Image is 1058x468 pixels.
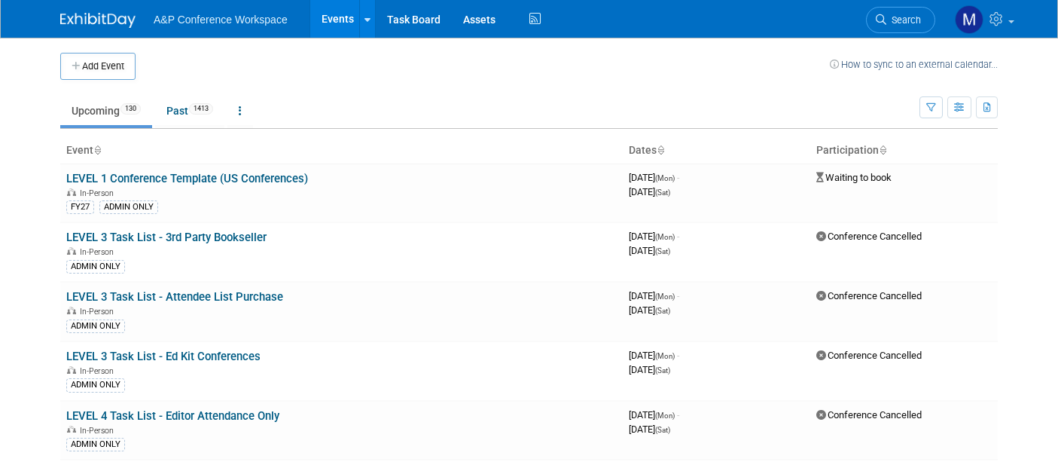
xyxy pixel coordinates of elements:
span: Search [886,14,921,26]
span: Conference Cancelled [816,350,922,361]
span: Conference Cancelled [816,409,922,421]
span: [DATE] [629,304,670,316]
a: LEVEL 3 Task List - 3rd Party Bookseller [66,231,267,244]
div: ADMIN ONLY [66,320,125,333]
span: (Mon) [655,352,675,360]
button: Add Event [60,53,136,80]
span: [DATE] [629,350,679,361]
span: (Sat) [655,426,670,434]
th: Participation [810,138,998,164]
span: In-Person [80,307,118,317]
div: ADMIN ONLY [66,378,125,392]
span: - [677,409,679,421]
span: - [677,172,679,183]
span: In-Person [80,366,118,376]
div: ADMIN ONLY [66,260,125,274]
span: [DATE] [629,231,679,242]
span: (Sat) [655,247,670,255]
span: Conference Cancelled [816,290,922,301]
a: Sort by Event Name [93,144,101,156]
div: FY27 [66,200,94,214]
a: Sort by Start Date [657,144,664,156]
span: (Mon) [655,174,675,182]
a: Sort by Participation Type [879,144,886,156]
a: LEVEL 4 Task List - Editor Attendance Only [66,409,279,423]
span: Conference Cancelled [816,231,922,242]
a: LEVEL 3 Task List - Attendee List Purchase [66,290,283,304]
img: In-Person Event [67,188,76,196]
span: - [677,290,679,301]
span: (Mon) [655,411,675,420]
th: Event [60,138,623,164]
a: LEVEL 1 Conference Template (US Conferences) [66,172,308,185]
span: (Sat) [655,307,670,315]
span: (Sat) [655,188,670,197]
span: A&P Conference Workspace [154,14,288,26]
span: [DATE] [629,364,670,375]
th: Dates [623,138,810,164]
a: How to sync to an external calendar... [830,59,998,70]
span: (Sat) [655,366,670,375]
span: - [677,350,679,361]
span: [DATE] [629,424,670,435]
img: In-Person Event [67,307,76,314]
img: In-Person Event [67,366,76,374]
span: In-Person [80,188,118,198]
img: In-Person Event [67,426,76,433]
a: Past1413 [155,96,224,125]
span: - [677,231,679,242]
img: Michelle Kelly [955,5,983,34]
span: In-Person [80,426,118,436]
a: Search [866,7,935,33]
a: Upcoming130 [60,96,152,125]
span: [DATE] [629,245,670,256]
div: ADMIN ONLY [66,438,125,451]
img: ExhibitDay [60,13,136,28]
span: (Mon) [655,233,675,241]
span: In-Person [80,247,118,257]
span: [DATE] [629,409,679,421]
span: [DATE] [629,172,679,183]
div: ADMIN ONLY [99,200,158,214]
span: 130 [120,103,141,115]
a: LEVEL 3 Task List - Ed Kit Conferences [66,350,261,363]
span: (Mon) [655,292,675,301]
span: 1413 [189,103,213,115]
span: [DATE] [629,290,679,301]
span: [DATE] [629,186,670,197]
span: Waiting to book [816,172,892,183]
img: In-Person Event [67,247,76,255]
